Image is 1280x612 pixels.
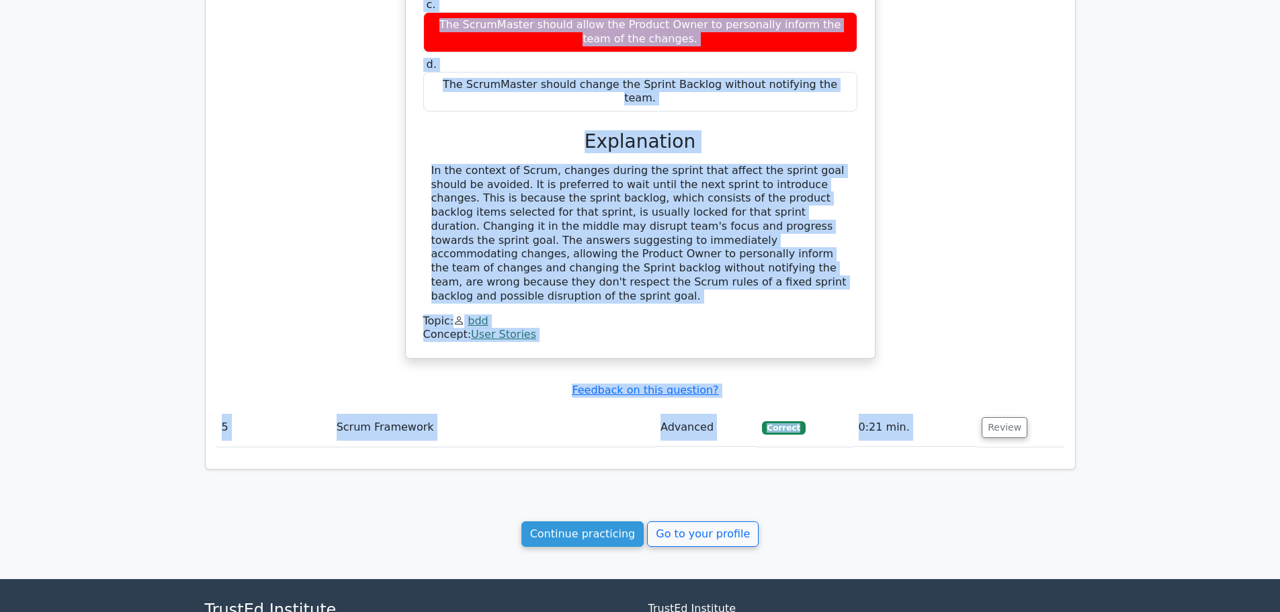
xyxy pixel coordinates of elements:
div: The ScrumMaster should allow the Product Owner to personally inform the team of the changes. [423,12,857,52]
td: 0:21 min. [853,408,977,447]
div: Concept: [423,328,857,342]
button: Review [982,417,1027,438]
a: Feedback on this question? [572,384,718,396]
h3: Explanation [431,130,849,153]
a: Continue practicing [521,521,644,547]
span: Correct [762,421,806,435]
div: The ScrumMaster should change the Sprint Backlog without notifying the team. [423,72,857,112]
a: User Stories [471,328,536,341]
td: 5 [216,408,331,447]
a: Go to your profile [647,521,759,547]
td: Scrum Framework [331,408,655,447]
a: bdd [468,314,488,327]
span: d. [427,58,437,71]
div: Topic: [423,314,857,329]
div: In the context of Scrum, changes during the sprint that affect the sprint goal should be avoided.... [431,164,849,304]
td: Advanced [655,408,757,447]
